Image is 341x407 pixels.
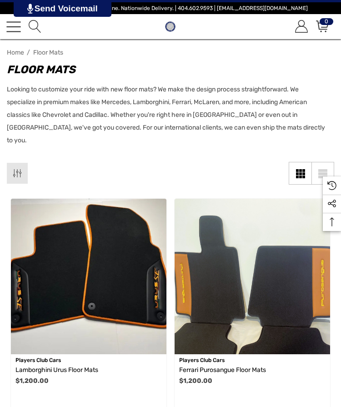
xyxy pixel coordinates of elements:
span: 0 [320,18,333,25]
svg: Review Your Cart [316,20,329,33]
a: Lamborghini Urus Floor Mats,$1,200.00 [15,365,162,376]
svg: Social Media [327,199,336,208]
a: Sign in [294,20,308,33]
span: Vehicle Marketplace. Shop Online. Nationwide Delivery. | 404.602.9593 | [EMAIL_ADDRESS][DOMAIN_NAME] [33,5,308,11]
p: Looking to customize your ride with new floor mats? We make the design process straightforward. W... [7,83,325,147]
a: Cart with 0 items [315,20,329,33]
p: Players Club Cars [179,354,326,366]
h1: Floor Mats [7,61,325,78]
a: Toggle menu [6,20,21,34]
img: PjwhLS0gR2VuZXJhdG9yOiBHcmF2aXQuaW8gLS0+PHN2ZyB4bWxucz0iaHR0cDovL3d3dy53My5vcmcvMjAwMC9zdmciIHhtb... [27,4,33,14]
a: Ferrari Purosangue Floor Mats,$1,200.00 [179,365,326,376]
svg: Account [295,20,308,33]
svg: Search [29,20,41,33]
a: List View [311,162,334,185]
svg: Recently Viewed [327,181,336,190]
a: Ferrari Purosangue Floor Mats,$1,200.00 [175,199,330,354]
svg: Top [323,217,341,226]
nav: Breadcrumb [7,45,334,60]
img: Players Club | Cars For Sale [163,19,178,34]
a: Search [27,20,41,33]
img: Lamborghini Urus Floor Mats For Sale [11,199,166,354]
a: Lamborghini Urus Floor Mats,$1,200.00 [11,199,166,354]
p: Players Club Cars [15,354,162,366]
a: Home [7,49,24,56]
span: Lamborghini Urus Floor Mats [15,366,98,374]
span: Toggle menu [6,26,21,27]
img: Ferrari Purosangue Floor Mats [175,199,330,354]
span: $1,200.00 [179,377,212,385]
span: $1,200.00 [15,377,49,385]
a: Floor Mats [33,49,77,56]
a: Grid View [289,162,311,185]
span: Floor Mats [33,49,63,56]
span: Ferrari Purosangue Floor Mats [179,366,266,374]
